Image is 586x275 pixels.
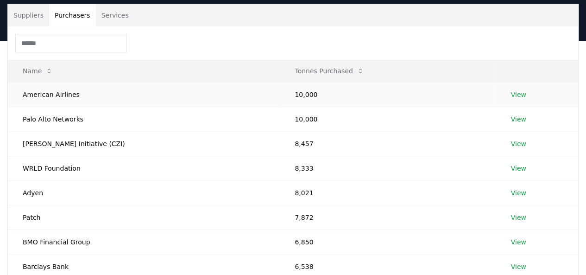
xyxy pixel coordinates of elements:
td: 7,872 [280,205,496,230]
td: BMO Financial Group [8,230,280,254]
td: Patch [8,205,280,230]
a: View [510,213,526,222]
a: View [510,237,526,247]
td: 6,850 [280,230,496,254]
a: View [510,262,526,271]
